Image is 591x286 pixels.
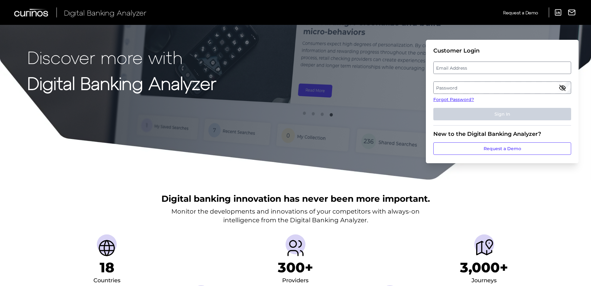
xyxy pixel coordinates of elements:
[460,259,508,276] h1: 3,000+
[100,259,114,276] h1: 18
[433,108,571,120] button: Sign In
[434,62,571,73] label: Email Address
[171,207,420,224] p: Monitor the developments and innovations of your competitors with always-on intelligence from the...
[27,72,216,93] strong: Digital Banking Analyzer
[503,10,538,15] span: Request a Demo
[282,276,309,286] div: Providers
[433,131,571,137] div: New to the Digital Banking Analyzer?
[14,9,49,16] img: Curinos
[286,238,305,258] img: Providers
[433,47,571,54] div: Customer Login
[503,7,538,18] a: Request a Demo
[161,193,430,205] h2: Digital banking innovation has never been more important.
[434,82,571,93] label: Password
[278,259,313,276] h1: 300+
[433,96,571,103] a: Forgot Password?
[93,276,120,286] div: Countries
[97,238,117,258] img: Countries
[433,142,571,155] a: Request a Demo
[27,47,216,67] p: Discover more with
[64,8,147,17] span: Digital Banking Analyzer
[471,276,497,286] div: Journeys
[474,238,494,258] img: Journeys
